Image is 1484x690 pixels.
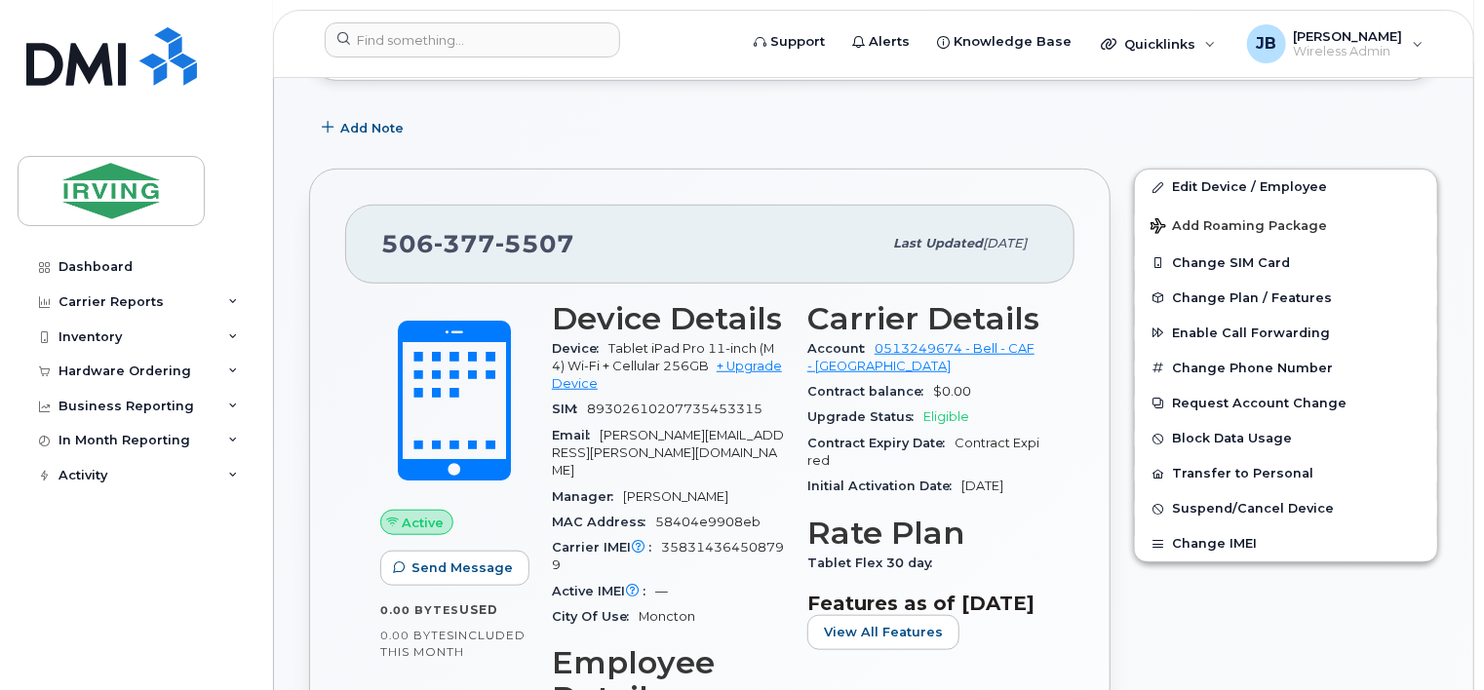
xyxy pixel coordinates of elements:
[807,409,923,424] span: Upgrade Status
[552,540,784,572] span: 358314364508799
[1294,44,1403,59] span: Wireless Admin
[639,609,695,624] span: Moncton
[552,301,784,336] h3: Device Details
[1135,421,1437,456] button: Block Data Usage
[1233,24,1437,63] div: Jim Briggs
[325,22,620,57] input: Find something...
[807,615,959,650] button: View All Features
[807,556,942,570] span: Tablet Flex 30 day
[740,22,839,61] a: Support
[309,110,420,145] button: Add Note
[807,436,955,450] span: Contract Expiry Date
[552,489,623,504] span: Manager
[380,629,454,642] span: 0.00 Bytes
[839,22,923,61] a: Alerts
[340,119,404,137] span: Add Note
[1135,281,1437,316] button: Change Plan / Features
[807,592,1039,615] h3: Features as of [DATE]
[552,584,655,598] span: Active IMEI
[1135,456,1437,491] button: Transfer to Personal
[552,540,661,555] span: Carrier IMEI
[459,602,498,617] span: used
[923,409,969,424] span: Eligible
[655,515,761,529] span: 58404e9908eb
[1135,246,1437,281] button: Change SIM Card
[552,428,600,442] span: Email
[1135,386,1437,421] button: Request Account Change
[1172,290,1332,305] span: Change Plan / Features
[869,32,910,52] span: Alerts
[552,428,784,479] span: [PERSON_NAME][EMAIL_ADDRESS][PERSON_NAME][DOMAIN_NAME]
[403,514,445,532] span: Active
[807,479,961,493] span: Initial Activation Date
[807,301,1039,336] h3: Carrier Details
[923,22,1085,61] a: Knowledge Base
[1135,316,1437,351] button: Enable Call Forwarding
[380,551,529,586] button: Send Message
[961,479,1003,493] span: [DATE]
[893,236,983,250] span: Last updated
[434,229,495,258] span: 377
[1087,24,1230,63] div: Quicklinks
[623,489,728,504] span: [PERSON_NAME]
[1256,32,1276,56] span: JB
[380,603,459,617] span: 0.00 Bytes
[807,341,1035,373] a: 0513249674 - Bell - CAF - [GEOGRAPHIC_DATA]
[552,402,587,416] span: SIM
[495,229,574,258] span: 5507
[1172,502,1334,517] span: Suspend/Cancel Device
[1151,218,1327,237] span: Add Roaming Package
[380,628,526,660] span: included this month
[552,515,655,529] span: MAC Address
[954,32,1072,52] span: Knowledge Base
[381,229,574,258] span: 506
[807,384,933,399] span: Contract balance
[552,341,774,373] span: Tablet iPad Pro 11-inch (M4) Wi-Fi + Cellular 256GB
[1135,351,1437,386] button: Change Phone Number
[807,436,1039,468] span: Contract Expired
[411,558,513,577] span: Send Message
[824,623,943,641] span: View All Features
[655,584,668,598] span: —
[1124,36,1195,52] span: Quicklinks
[552,609,639,624] span: City Of Use
[807,341,875,356] span: Account
[1135,526,1437,561] button: Change IMEI
[1294,28,1403,44] span: [PERSON_NAME]
[807,516,1039,551] h3: Rate Plan
[933,384,971,399] span: $0.00
[587,402,762,416] span: 89302610207735453315
[552,341,608,356] span: Device
[983,236,1027,250] span: [DATE]
[1135,170,1437,205] a: Edit Device / Employee
[770,32,825,52] span: Support
[1172,326,1330,340] span: Enable Call Forwarding
[1135,491,1437,526] button: Suspend/Cancel Device
[1135,205,1437,245] button: Add Roaming Package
